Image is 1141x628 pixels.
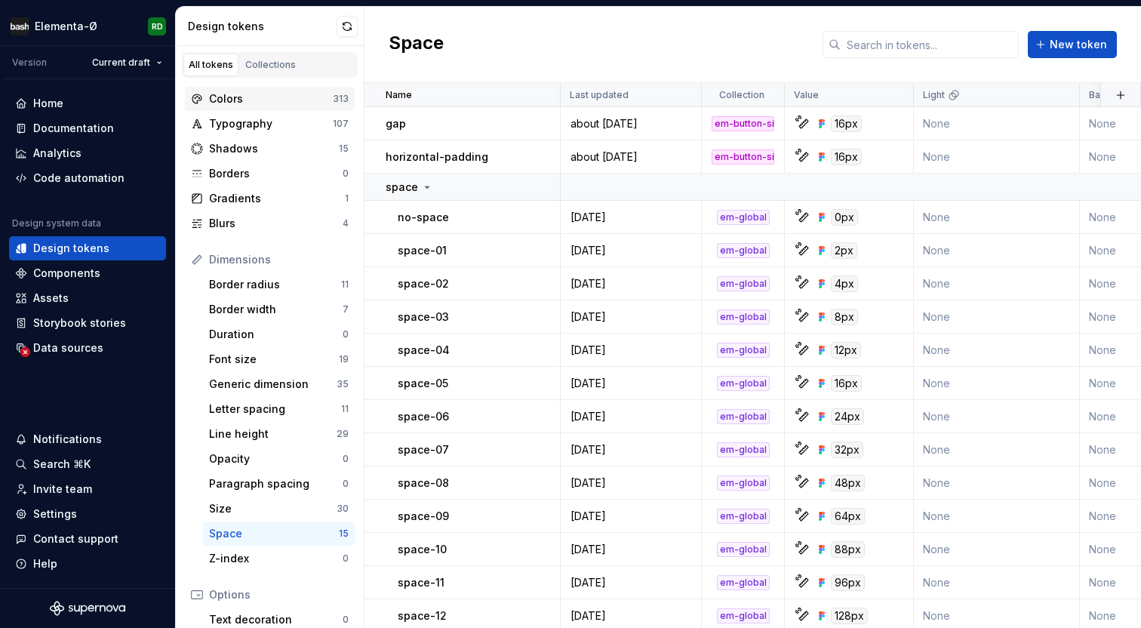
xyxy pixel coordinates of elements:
div: Home [33,96,63,111]
p: Collection [719,89,764,101]
div: 15 [339,143,349,155]
div: Assets [33,291,69,306]
div: 7 [343,303,349,316]
p: Last updated [570,89,629,101]
div: 0px [831,209,858,226]
a: Colors313 [185,87,355,111]
a: Size30 [203,497,355,521]
a: Invite team [9,477,166,501]
div: 29 [337,428,349,440]
div: [DATE] [561,243,700,258]
div: 24px [831,408,864,425]
div: Documentation [33,121,114,136]
a: Gradients1 [185,186,355,211]
div: 1 [345,192,349,205]
div: 0 [343,614,349,626]
a: Assets [9,286,166,310]
div: Blurs [209,216,343,231]
a: Duration0 [203,322,355,346]
div: 30 [337,503,349,515]
div: Invite team [33,482,92,497]
div: Code automation [33,171,125,186]
div: Contact support [33,531,118,546]
div: [DATE] [561,575,700,590]
div: Text decoration [209,612,343,627]
div: 96px [831,574,865,591]
input: Search in tokens... [841,31,1019,58]
div: Notifications [33,432,102,447]
div: 35 [337,378,349,390]
div: em-global [717,608,770,623]
div: about [DATE] [561,149,700,165]
a: Generic dimension35 [203,372,355,396]
div: Collections [245,59,296,71]
div: Paragraph spacing [209,476,343,491]
td: None [914,533,1080,566]
a: Z-index0 [203,546,355,571]
div: Font size [209,352,339,367]
p: Light [923,89,945,101]
td: None [914,107,1080,140]
div: 15 [339,528,349,540]
div: Data sources [33,340,103,356]
div: 16px [831,375,862,392]
div: Design tokens [188,19,337,34]
div: [DATE] [561,210,700,225]
div: em-global [717,243,770,258]
div: Elementa-Ø [35,19,97,34]
div: Typography [209,116,333,131]
div: em-global [717,476,770,491]
td: None [914,566,1080,599]
a: Letter spacing11 [203,397,355,421]
div: about [DATE] [561,116,700,131]
div: [DATE] [561,309,700,325]
td: None [914,367,1080,400]
a: Storybook stories [9,311,166,335]
a: Home [9,91,166,115]
div: 128px [831,608,868,624]
div: Design system data [12,217,101,229]
p: space-09 [398,509,449,524]
div: Analytics [33,146,81,161]
div: Z-index [209,551,343,566]
div: Duration [209,327,343,342]
svg: Supernova Logo [50,601,125,616]
td: None [914,140,1080,174]
p: space-06 [398,409,449,424]
a: Space15 [203,522,355,546]
div: 4 [343,217,349,229]
div: 4px [831,276,858,292]
button: Help [9,552,166,576]
button: Contact support [9,527,166,551]
p: space-12 [398,608,447,623]
button: Current draft [85,52,169,73]
a: Documentation [9,116,166,140]
div: 0 [343,478,349,490]
div: 107 [333,118,349,130]
div: [DATE] [561,409,700,424]
p: gap [386,116,406,131]
div: 19 [339,353,349,365]
div: Design tokens [33,241,109,256]
a: Borders0 [185,162,355,186]
div: Shadows [209,141,339,156]
div: Letter spacing [209,402,341,417]
div: em-global [717,409,770,424]
td: None [914,400,1080,433]
div: em-global [717,376,770,391]
div: Border radius [209,277,341,292]
div: Dimensions [209,252,349,267]
td: None [914,466,1080,500]
p: Name [386,89,412,101]
div: Borders [209,166,343,181]
div: em-global [717,575,770,590]
div: [DATE] [561,343,700,358]
div: 64px [831,508,865,525]
div: [DATE] [561,509,700,524]
div: Components [33,266,100,281]
h2: Space [389,31,444,58]
div: All tokens [189,59,233,71]
div: 48px [831,475,865,491]
a: Data sources [9,336,166,360]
